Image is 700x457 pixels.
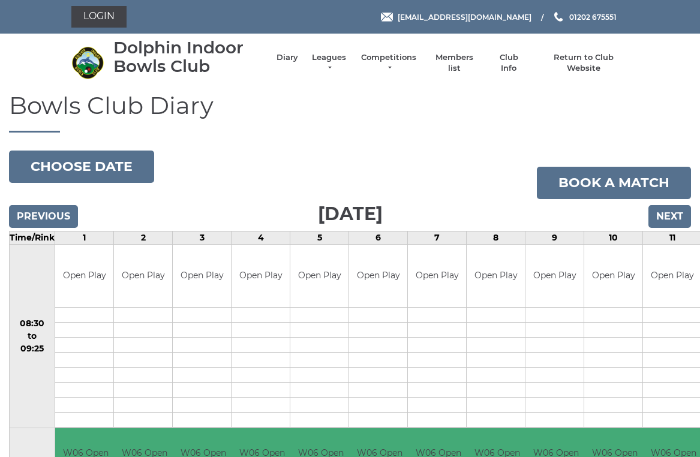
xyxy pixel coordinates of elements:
td: Open Play [467,245,525,308]
img: Phone us [554,12,563,22]
td: 1 [55,231,114,244]
a: Competitions [360,52,417,74]
td: Open Play [525,245,584,308]
td: Open Play [173,245,231,308]
div: Dolphin Indoor Bowls Club [113,38,265,76]
span: 01202 675551 [569,12,617,21]
a: Members list [429,52,479,74]
td: 3 [173,231,232,244]
td: 9 [525,231,584,244]
a: Diary [277,52,298,63]
a: Login [71,6,127,28]
td: 2 [114,231,173,244]
input: Next [648,205,691,228]
img: Email [381,13,393,22]
td: Open Play [290,245,349,308]
a: Return to Club Website [538,52,629,74]
span: [EMAIL_ADDRESS][DOMAIN_NAME] [398,12,531,21]
td: 5 [290,231,349,244]
td: 10 [584,231,643,244]
td: Open Play [349,245,407,308]
td: 4 [232,231,290,244]
td: 6 [349,231,408,244]
td: Time/Rink [10,231,55,244]
img: Dolphin Indoor Bowls Club [71,46,104,79]
h1: Bowls Club Diary [9,92,691,133]
td: 08:30 to 09:25 [10,244,55,428]
td: Open Play [584,245,642,308]
button: Choose date [9,151,154,183]
a: Leagues [310,52,348,74]
a: Club Info [491,52,526,74]
td: Open Play [114,245,172,308]
td: Open Play [232,245,290,308]
a: Email [EMAIL_ADDRESS][DOMAIN_NAME] [381,11,531,23]
input: Previous [9,205,78,228]
td: Open Play [55,245,113,308]
a: Book a match [537,167,691,199]
td: Open Play [408,245,466,308]
a: Phone us 01202 675551 [552,11,617,23]
td: 7 [408,231,467,244]
td: 8 [467,231,525,244]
